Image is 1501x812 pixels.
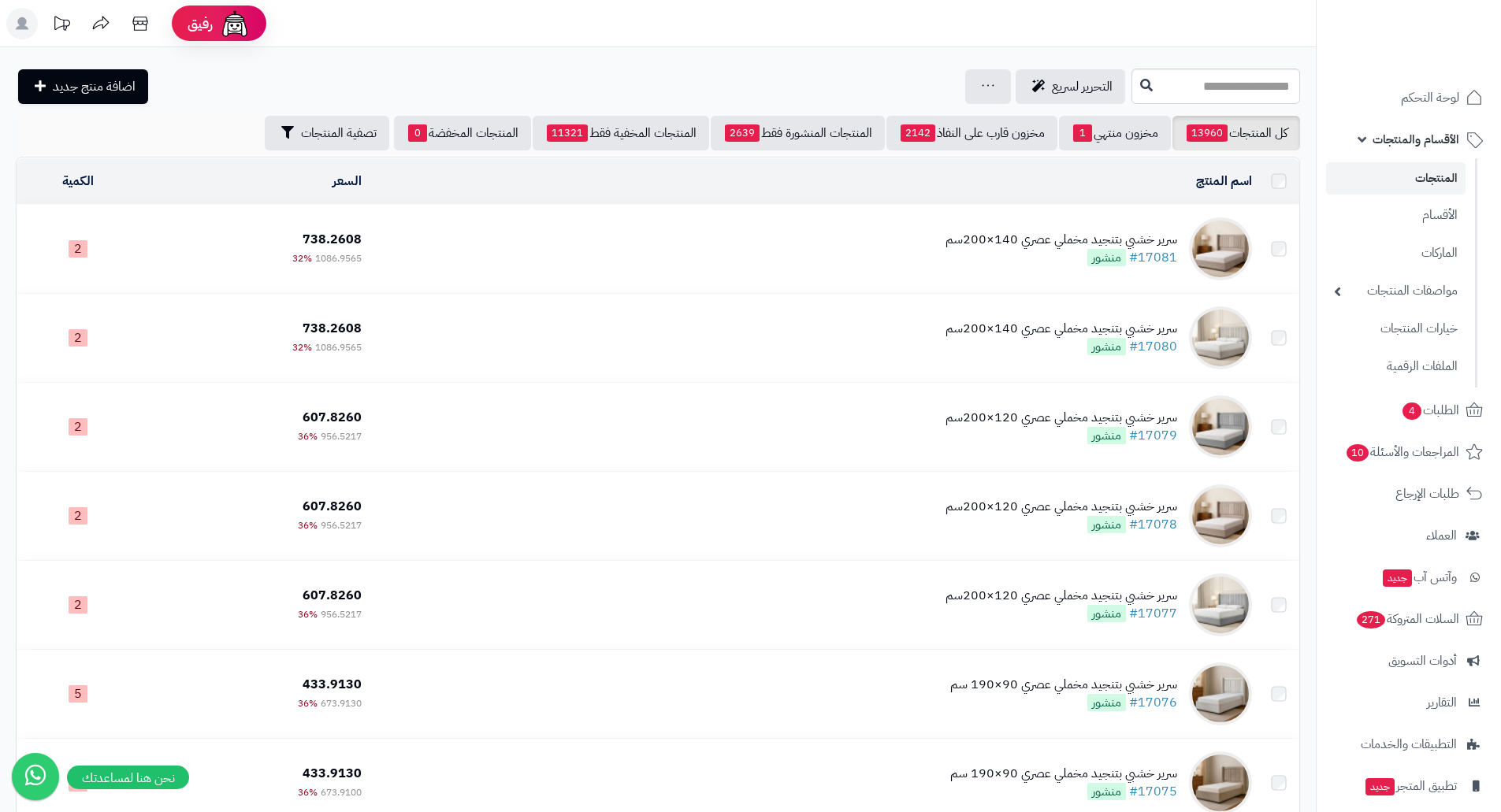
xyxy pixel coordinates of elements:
a: المراجعات والأسئلة10 [1326,433,1492,471]
span: التطبيقات والخدمات [1361,733,1457,755]
a: مخزون منتهي1 [1059,116,1171,150]
div: سرير خشبي بتنجيد مخملي عصري 90×190 سم [950,765,1177,783]
span: 10 [1347,444,1369,462]
img: logo-2.png [1394,39,1486,72]
span: 36% [298,607,318,621]
a: #17075 [1129,782,1177,801]
div: سرير خشبي بتنجيد مخملي عصري 120×200سم [946,587,1177,605]
a: الملفات الرقمية [1326,350,1466,384]
span: اضافة منتج جديد [53,77,136,96]
span: 2 [69,329,87,347]
a: وآتس آبجديد [1326,558,1492,596]
span: 36% [298,518,318,532]
span: الأقسام والمنتجات [1373,128,1459,150]
span: 2142 [901,124,935,142]
span: منشور [1087,605,1126,622]
span: أدوات التسويق [1388,650,1457,672]
button: تصفية المنتجات [265,116,389,150]
span: 1086.9565 [315,251,362,265]
span: التقارير [1427,691,1457,714]
span: منشور [1087,783,1126,800]
span: 738.2608 [303,230,362,249]
span: طلبات الإرجاع [1395,483,1459,505]
span: 607.8260 [303,497,362,516]
span: 2 [69,596,87,614]
span: 0 [408,124,427,142]
span: 1086.9565 [315,340,362,354]
span: 2639 [725,124,760,142]
span: منشور [1087,249,1126,266]
a: التحرير لسريع [1016,69,1125,104]
a: #17079 [1129,426,1177,445]
a: العملاء [1326,517,1492,554]
img: سرير خشبي بتنجيد مخملي عصري 120×200سم [1189,484,1252,547]
span: 673.9100 [321,785,362,799]
a: #17078 [1129,515,1177,534]
a: كل المنتجات13960 [1172,116,1300,150]
div: سرير خشبي بتنجيد مخملي عصري 140×200سم [946,320,1177,338]
a: التقارير [1326,684,1492,721]
a: المنتجات [1326,162,1466,195]
span: تصفية المنتجات [301,124,377,143]
span: 607.8260 [303,586,362,605]
span: 271 [1357,611,1385,628]
span: 36% [298,785,318,799]
a: خيارات المنتجات [1326,312,1466,346]
a: #17080 [1129,337,1177,356]
span: منشور [1087,516,1126,533]
span: 2 [69,240,87,258]
span: التحرير لسريع [1052,77,1113,96]
a: #17077 [1129,604,1177,623]
div: سرير خشبي بتنجيد مخملي عصري 90×190 سم [950,676,1177,694]
a: #17076 [1129,693,1177,712]
span: 2 [69,774,87,792]
div: سرير خشبي بتنجيد مخملي عصري 120×200سم [946,409,1177,427]
span: 4 [1403,402,1421,420]
span: المراجعات والأسئلة [1345,441,1459,463]
img: سرير خشبي بتنجيد مخملي عصري 90×190 سم [1189,662,1252,725]
span: 673.9130 [321,696,362,710]
span: 36% [298,696,318,710]
span: 11321 [547,124,588,142]
span: 956.5217 [321,518,362,532]
span: 32% [292,251,312,265]
div: سرير خشبي بتنجيد مخملي عصري 140×200سم [946,231,1177,249]
a: طلبات الإرجاع [1326,475,1492,513]
span: الطلبات [1401,399,1459,421]
span: 433.9130 [303,675,362,694]
span: منشور [1087,338,1126,355]
div: سرير خشبي بتنجيد مخملي عصري 120×200سم [946,498,1177,516]
a: اضافة منتج جديد [18,69,148,104]
span: 607.8260 [303,408,362,427]
img: سرير خشبي بتنجيد مخملي عصري 140×200سم [1189,306,1252,369]
a: الكمية [62,172,94,191]
a: السلات المتروكة271 [1326,600,1492,638]
span: 738.2608 [303,319,362,338]
span: 956.5217 [321,429,362,443]
img: سرير خشبي بتنجيد مخملي عصري 140×200سم [1189,217,1252,280]
span: 433.9130 [303,764,362,783]
a: لوحة التحكم [1326,79,1492,117]
a: الأقسام [1326,198,1466,232]
span: 2 [69,507,87,525]
a: مواصفات المنتجات [1326,274,1466,308]
span: وآتس آب [1381,566,1457,588]
a: اسم المنتج [1196,172,1252,191]
span: منشور [1087,694,1126,711]
span: العملاء [1426,525,1457,547]
a: تحديثات المنصة [42,8,81,43]
a: السعر [333,172,362,191]
img: سرير خشبي بتنجيد مخملي عصري 120×200سم [1189,573,1252,636]
span: السلات المتروكة [1355,608,1459,630]
span: 2 [69,418,87,436]
a: المنتجات المنشورة فقط2639 [711,116,885,150]
img: سرير خشبي بتنجيد مخملي عصري 120×200سم [1189,395,1252,458]
span: 13960 [1187,124,1228,142]
span: 32% [292,340,312,354]
span: 1 [1073,124,1092,142]
span: 36% [298,429,318,443]
span: رفيق [188,14,213,33]
span: منشور [1087,427,1126,444]
span: جديد [1365,778,1395,795]
a: المنتجات المخفية فقط11321 [533,116,709,150]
